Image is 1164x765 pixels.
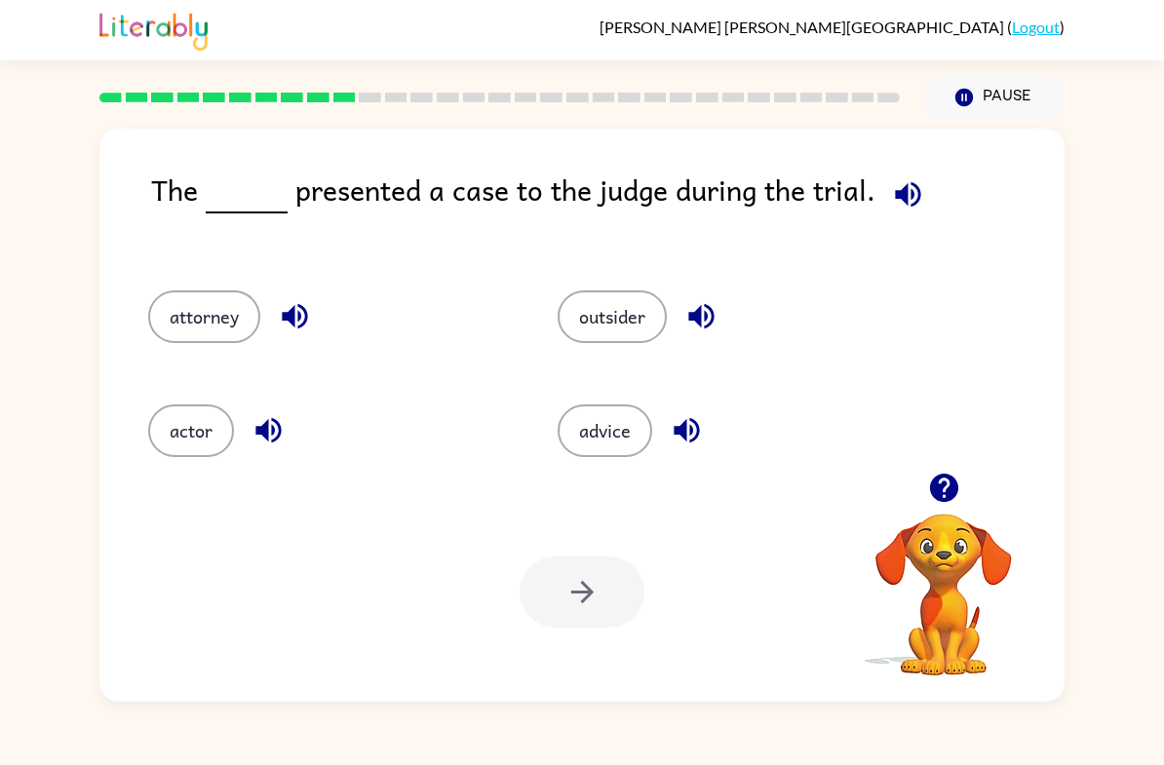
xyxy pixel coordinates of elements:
button: actor [148,404,234,457]
button: attorney [148,290,260,343]
video: Your browser must support playing .mp4 files to use Literably. Please try using another browser. [846,483,1041,678]
img: Literably [99,8,208,51]
button: Pause [923,75,1065,120]
button: outsider [558,290,667,343]
a: Logout [1012,18,1060,36]
button: advice [558,404,652,457]
span: [PERSON_NAME] [PERSON_NAME][GEOGRAPHIC_DATA] [600,18,1007,36]
div: The presented a case to the judge during the trial. [151,168,1065,251]
div: ( ) [600,18,1065,36]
